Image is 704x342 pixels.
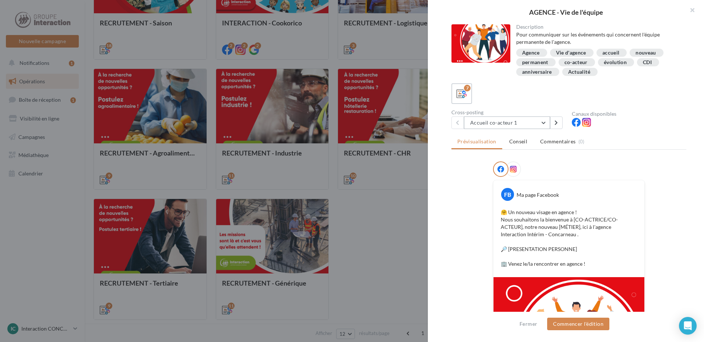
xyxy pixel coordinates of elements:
button: Fermer [517,320,540,328]
div: 7 [464,85,471,91]
div: co-acteur [564,60,588,65]
p: 🤗 Un nouveau visage en agence ! Nous souhaitons la bienvenue à [CO-ACTRICE/CO-ACTEUR], notre nouv... [501,209,637,268]
span: Conseil [509,138,527,144]
div: Vie d'agence [556,50,586,56]
div: Agence [522,50,540,56]
div: Open Intercom Messenger [679,317,697,335]
div: évolution [604,60,627,65]
div: Description [516,24,681,29]
div: Cross-posting [451,110,566,115]
div: Pour communiquer sur les événements qui concernent l'équipe permanente de l'agence. [516,31,681,46]
span: (0) [578,139,585,144]
div: AGENCE - Vie de l'équipe [440,9,692,15]
button: Commencer l'édition [547,318,609,330]
div: anniversaire [522,69,552,75]
div: Ma page Facebook [517,191,559,199]
span: Commentaires [540,138,575,145]
div: CDI [643,60,652,65]
div: nouveau [636,50,656,56]
button: Accueil co-acteur 1 [464,116,550,129]
div: Canaux disponibles [572,111,686,116]
div: Actualité [568,69,590,75]
div: accueil [602,50,619,56]
div: permanent [522,60,548,65]
div: FB [501,188,514,201]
